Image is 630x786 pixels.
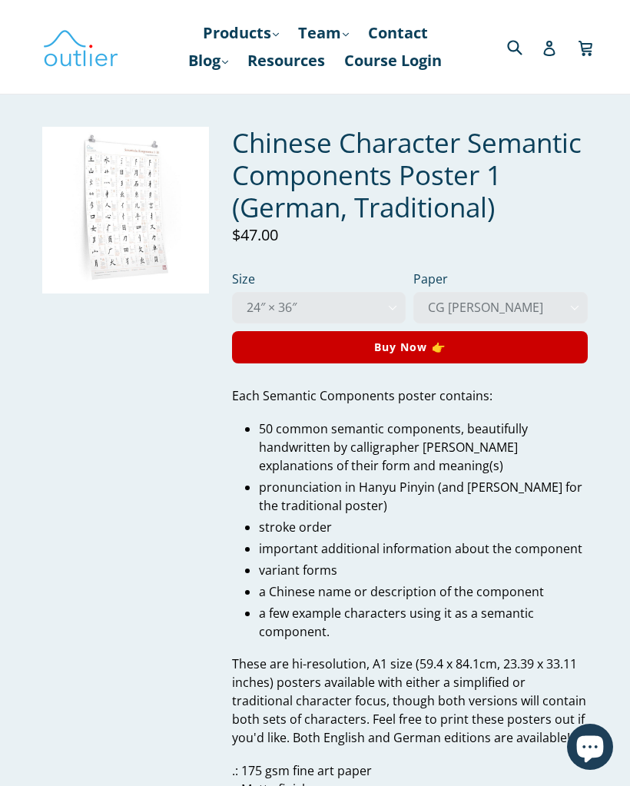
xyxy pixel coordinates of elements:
[259,539,588,558] li: important additional information about the component
[232,270,406,288] label: Size
[240,47,333,75] a: Resources
[259,582,588,601] li: a Chinese name or description of the component
[42,127,209,294] img: Chinese Character Semantic Components Poster 1 (German, Traditional) Poster Printify 24″ × 36″ CG...
[259,478,588,515] li: pronunciation in Hanyu Pinyin (and [PERSON_NAME] for the traditional poster)
[360,19,436,47] a: Contact
[232,127,588,224] h1: Chinese Character Semantic Components Poster 1 (German, Traditional)
[503,31,545,62] input: Search
[232,331,588,363] button: Buy Now 👉
[42,25,119,69] img: Outlier Linguistics
[232,386,588,405] p: Each Semantic Components poster contains:
[259,420,588,475] li: 50 common semantic components, beautifully handwritten by calligrapher [PERSON_NAME] explanations...
[259,518,588,536] li: stroke order
[259,604,588,641] li: a few example characters using it as a semantic component.
[562,724,618,774] inbox-online-store-chat: Shopify online store chat
[337,47,449,75] a: Course Login
[413,270,588,288] label: Paper
[232,224,278,245] span: $47.00
[259,561,588,579] li: variant forms
[232,655,586,746] span: These are hi-resolution, A1 size (59.4 x 84.1cm, 23.39 x 33.11 inches) posters available with eit...
[374,340,446,354] span: Buy Now 👉
[290,19,356,47] a: Team
[195,19,287,47] a: Products
[181,47,236,75] a: Blog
